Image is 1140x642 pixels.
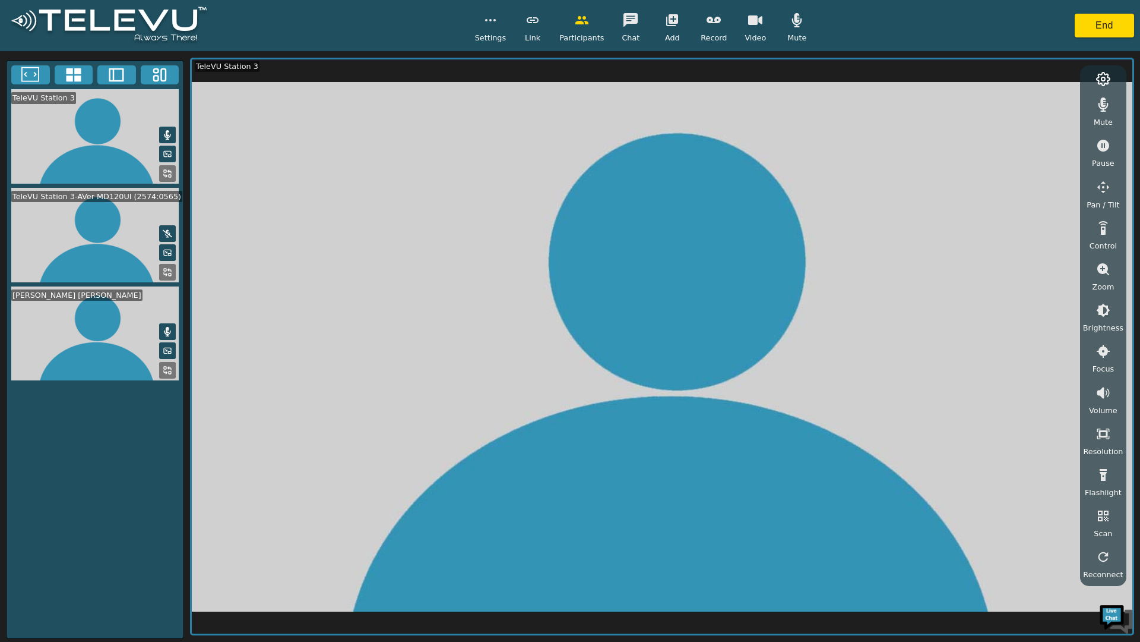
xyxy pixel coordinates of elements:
[1090,240,1117,251] span: Control
[622,32,639,43] span: Chat
[159,323,176,340] button: Mute
[1085,487,1122,498] span: Flashlight
[6,4,212,48] img: logoWhite.png
[11,65,50,84] button: Fullscreen
[11,289,142,301] div: [PERSON_NAME] [PERSON_NAME]
[195,61,259,72] div: TeleVU Station 3
[1098,600,1134,636] img: Chat Widget
[159,264,176,281] button: Replace Feed
[6,325,226,366] textarea: Type your message and hit 'Enter'
[62,62,199,78] div: Chat with us now
[665,32,680,43] span: Add
[525,32,540,43] span: Link
[159,244,176,261] button: Picture in Picture
[20,55,50,85] img: d_736959983_company_1615157101543_736959983
[159,165,176,182] button: Replace Feed
[787,32,806,43] span: Mute
[159,362,176,379] button: Replace Feed
[97,65,136,84] button: Two Window Medium
[1087,199,1119,210] span: Pan / Tilt
[1083,569,1123,580] span: Reconnect
[1092,158,1114,169] span: Pause
[11,191,182,202] div: TeleVU Station 3-AVer MD120UI (2574:0565)
[159,127,176,143] button: Mute
[1075,14,1134,37] button: End
[1089,405,1117,416] span: Volume
[701,32,727,43] span: Record
[69,150,164,270] span: We're online!
[11,92,76,103] div: TeleVU Station 3
[141,65,179,84] button: Three Window Medium
[1083,322,1123,333] span: Brightness
[159,342,176,359] button: Picture in Picture
[195,6,223,34] div: Minimize live chat window
[1092,281,1114,292] span: Zoom
[475,32,506,43] span: Settings
[159,225,176,242] button: Mute
[1094,117,1113,128] span: Mute
[1083,446,1123,457] span: Resolution
[159,146,176,162] button: Picture in Picture
[1094,528,1112,539] span: Scan
[1092,363,1114,374] span: Focus
[559,32,604,43] span: Participants
[745,32,766,43] span: Video
[55,65,93,84] button: 4x4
